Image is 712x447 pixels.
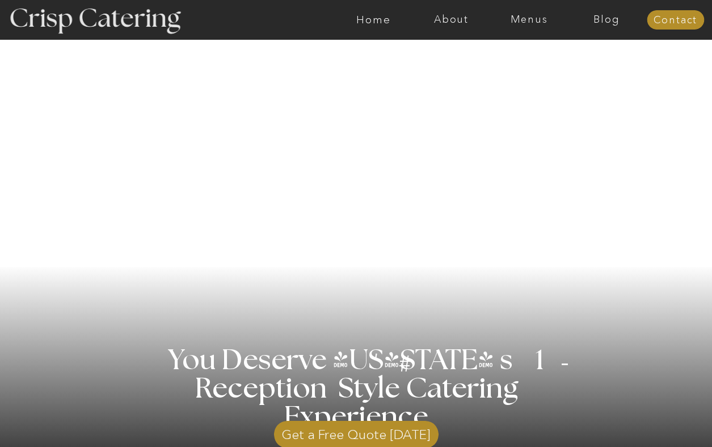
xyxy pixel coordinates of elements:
h1: You Deserve [US_STATE] s 1 Reception Style Catering Experience [129,346,584,432]
a: Menus [490,14,568,26]
a: Contact [647,15,704,26]
a: Home [335,14,412,26]
h3: # [374,353,439,386]
h3: ' [353,347,399,375]
a: About [412,14,490,26]
h3: ' [539,333,572,398]
a: Blog [568,14,646,26]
